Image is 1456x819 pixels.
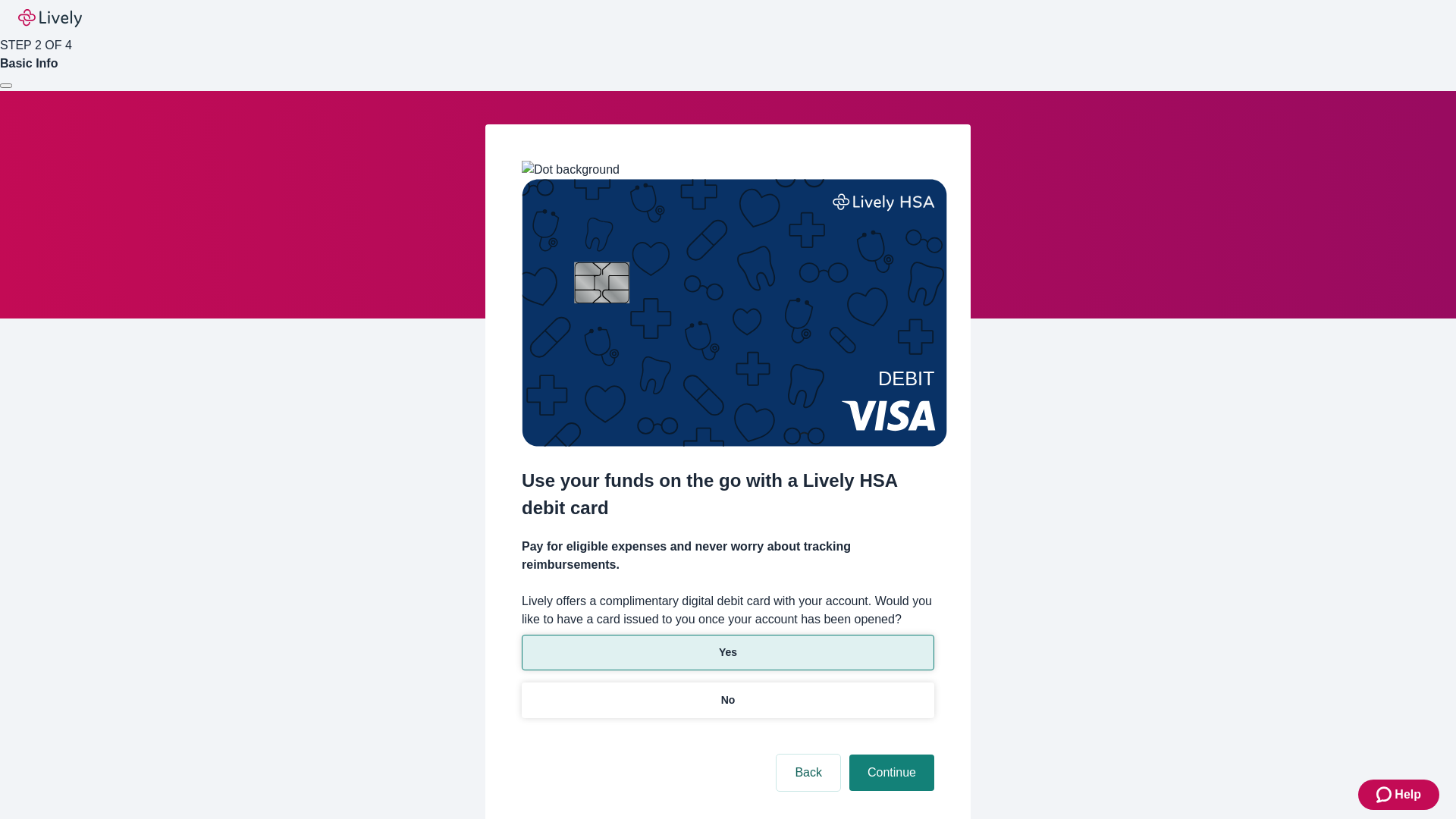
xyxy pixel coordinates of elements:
[522,179,947,447] img: Debit card
[1395,786,1421,804] span: Help
[777,755,840,791] button: Back
[719,645,737,661] p: Yes
[522,592,934,629] label: Lively offers a complimentary digital debit card with your account. Would you like to have a card...
[721,692,736,708] p: No
[849,755,934,791] button: Continue
[18,9,82,27] img: Lively
[522,635,934,670] button: Yes
[522,161,620,179] img: Dot background
[1358,780,1439,810] button: Zendesk support iconHelp
[1376,786,1395,804] svg: Zendesk support icon
[522,538,934,574] h4: Pay for eligible expenses and never worry about tracking reimbursements.
[522,467,934,522] h2: Use your funds on the go with a Lively HSA debit card
[522,682,934,718] button: No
